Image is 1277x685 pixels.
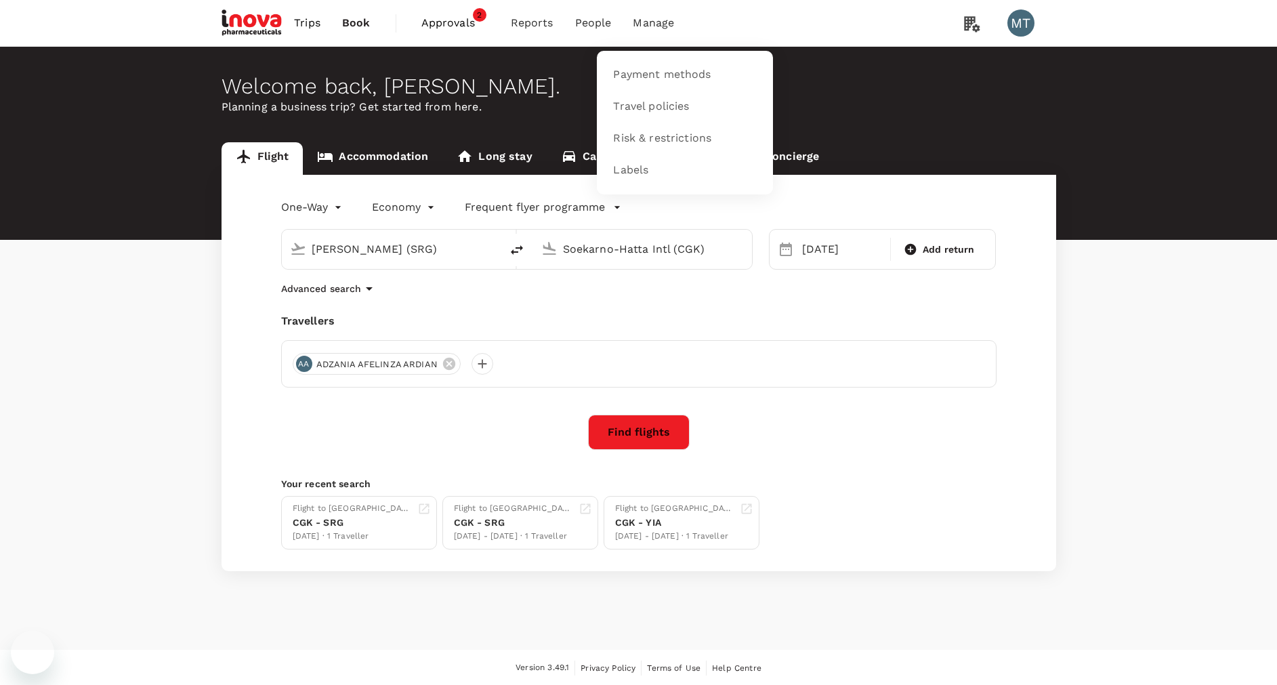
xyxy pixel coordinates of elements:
div: CGK - YIA [615,516,734,530]
span: Add return [923,243,975,257]
button: Advanced search [281,281,377,297]
span: Travel policies [613,99,689,115]
div: Welcome back , [PERSON_NAME] . [222,74,1056,99]
a: Risk & restrictions [605,123,765,154]
div: Flight to [GEOGRAPHIC_DATA] [615,502,734,516]
span: ADZANIA AFELINZA ARDIAN [308,358,446,371]
span: 2 [473,8,486,22]
a: Accommodation [303,142,442,175]
iframe: Button to launch messaging window [11,631,54,674]
a: Travel policies [605,91,765,123]
a: Labels [605,154,765,186]
span: People [575,15,612,31]
button: delete [501,234,533,266]
a: Long stay [442,142,546,175]
span: Version 3.49.1 [516,661,569,675]
div: [DATE] - [DATE] · 1 Traveller [454,530,573,543]
span: Help Centre [712,663,761,673]
div: Flight to [GEOGRAPHIC_DATA] [454,502,573,516]
span: Labels [613,163,648,178]
div: AAADZANIA AFELINZA ARDIAN [293,353,461,375]
p: Frequent flyer programme [465,199,605,215]
span: Trips [294,15,320,31]
div: Flight to [GEOGRAPHIC_DATA] [293,502,412,516]
a: Payment methods [605,59,765,91]
span: Terms of Use [647,663,700,673]
a: Car rental [547,142,652,175]
div: Travellers [281,313,997,329]
p: Your recent search [281,477,997,491]
span: Reports [511,15,553,31]
input: Depart from [312,238,472,260]
img: iNova Pharmaceuticals [222,8,284,38]
a: Concierge [729,142,833,175]
a: Flight [222,142,303,175]
span: Manage [633,15,674,31]
span: Payment methods [613,67,711,83]
p: Advanced search [281,282,361,295]
div: One-Way [281,196,345,218]
span: Book [342,15,371,31]
div: Economy [372,196,438,218]
span: Risk & restrictions [613,131,711,146]
p: Planning a business trip? Get started from here. [222,99,1056,115]
button: Frequent flyer programme [465,199,621,215]
div: CGK - SRG [454,516,573,530]
input: Going to [563,238,724,260]
a: Terms of Use [647,661,700,676]
button: Find flights [588,415,690,450]
div: [DATE] · 1 Traveller [293,530,412,543]
div: [DATE] [797,236,887,263]
span: Approvals [421,15,489,31]
button: Open [742,247,745,250]
div: [DATE] - [DATE] · 1 Traveller [615,530,734,543]
div: AA [296,356,312,372]
button: Open [491,247,494,250]
div: MT [1007,9,1034,37]
a: Help Centre [712,661,761,676]
span: Privacy Policy [581,663,635,673]
a: Privacy Policy [581,661,635,676]
div: CGK - SRG [293,516,412,530]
